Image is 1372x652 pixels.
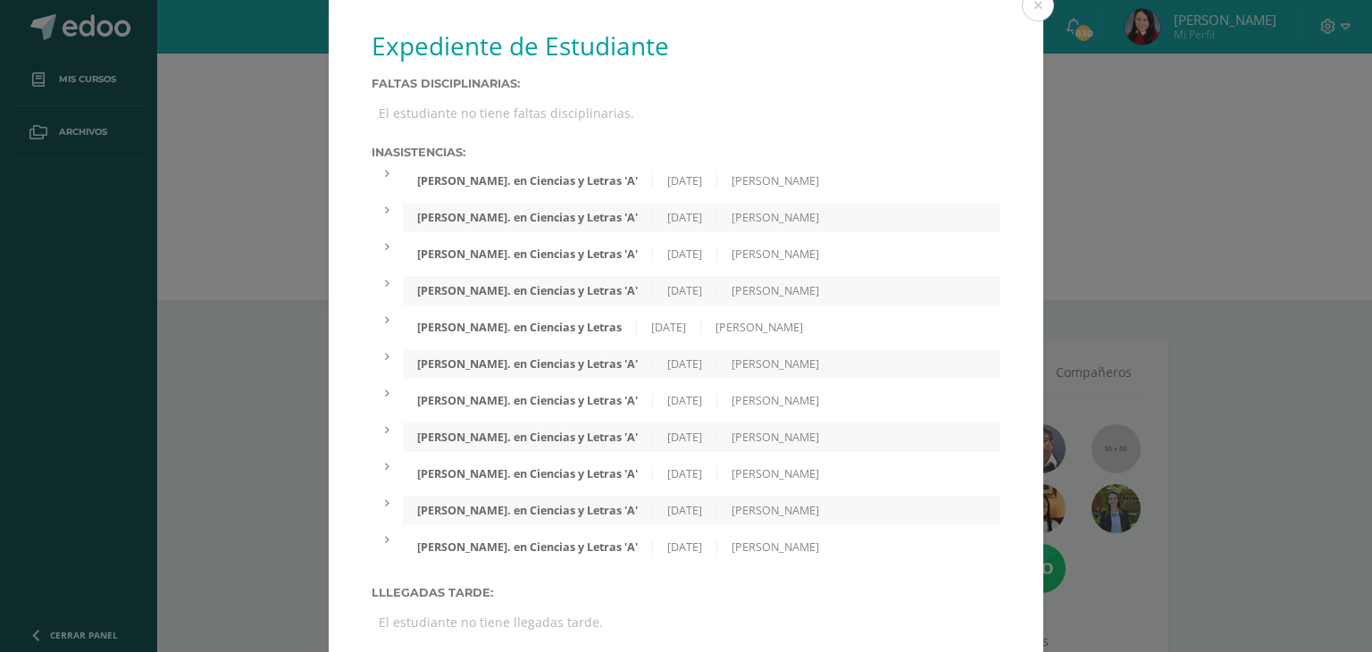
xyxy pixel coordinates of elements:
[717,283,833,298] div: [PERSON_NAME]
[372,586,1000,599] label: Lllegadas tarde:
[717,539,833,555] div: [PERSON_NAME]
[717,503,833,518] div: [PERSON_NAME]
[403,210,653,225] div: [PERSON_NAME]. en Ciencias y Letras 'A'
[653,283,717,298] div: [DATE]
[653,247,717,262] div: [DATE]
[403,356,653,372] div: [PERSON_NAME]. en Ciencias y Letras 'A'
[403,503,653,518] div: [PERSON_NAME]. en Ciencias y Letras 'A'
[717,356,833,372] div: [PERSON_NAME]
[403,173,653,188] div: [PERSON_NAME]. en Ciencias y Letras 'A'
[653,466,717,481] div: [DATE]
[372,146,1000,159] label: Inasistencias:
[653,503,717,518] div: [DATE]
[403,430,653,445] div: [PERSON_NAME]. en Ciencias y Letras 'A'
[701,320,817,335] div: [PERSON_NAME]
[653,173,717,188] div: [DATE]
[403,539,653,555] div: [PERSON_NAME]. en Ciencias y Letras 'A'
[717,210,833,225] div: [PERSON_NAME]
[653,393,717,408] div: [DATE]
[717,393,833,408] div: [PERSON_NAME]
[372,77,1000,90] label: Faltas Disciplinarias:
[717,430,833,445] div: [PERSON_NAME]
[653,430,717,445] div: [DATE]
[717,247,833,262] div: [PERSON_NAME]
[637,320,701,335] div: [DATE]
[717,466,833,481] div: [PERSON_NAME]
[653,356,717,372] div: [DATE]
[372,606,1000,638] div: El estudiante no tiene llegadas tarde.
[403,283,653,298] div: [PERSON_NAME]. en Ciencias y Letras 'A'
[372,97,1000,129] div: El estudiante no tiene faltas disciplinarias.
[403,320,637,335] div: [PERSON_NAME]. en Ciencias y Letras
[717,173,833,188] div: [PERSON_NAME]
[372,29,1000,63] h1: Expediente de Estudiante
[403,247,653,262] div: [PERSON_NAME]. en Ciencias y Letras 'A'
[403,393,653,408] div: [PERSON_NAME]. en Ciencias y Letras 'A'
[403,466,653,481] div: [PERSON_NAME]. en Ciencias y Letras 'A'
[653,539,717,555] div: [DATE]
[653,210,717,225] div: [DATE]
